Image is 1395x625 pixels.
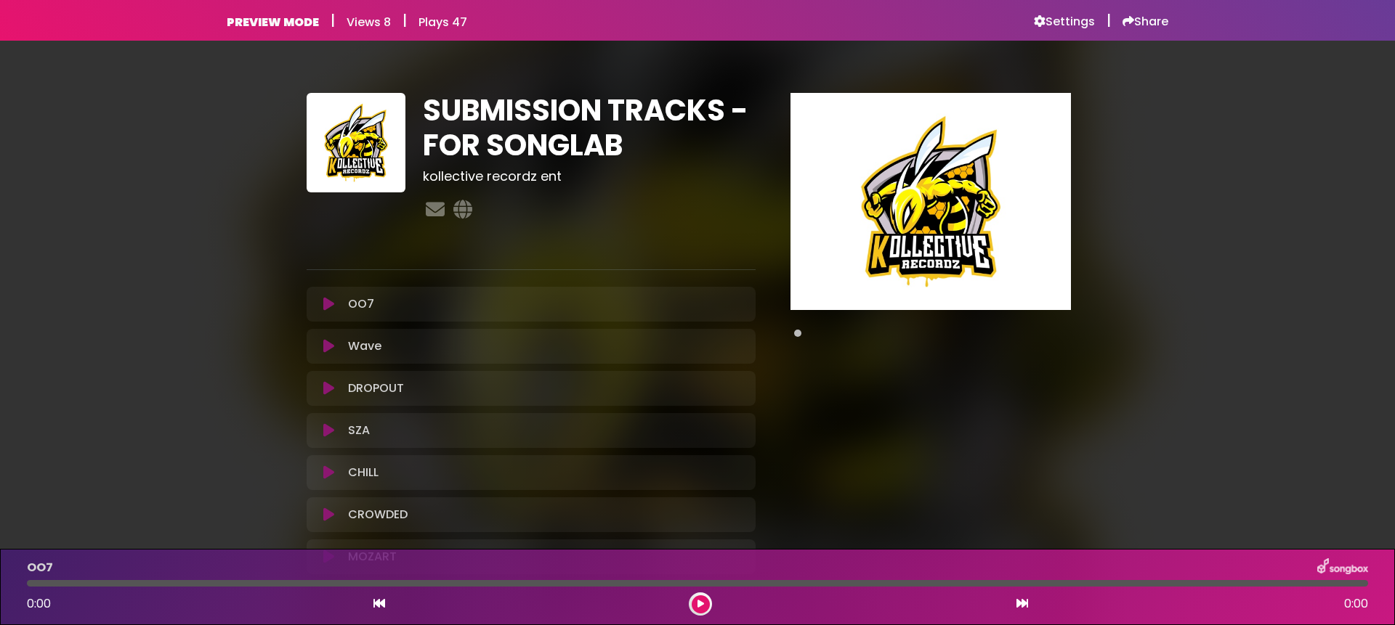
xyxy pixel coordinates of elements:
img: Main Media [790,93,1071,310]
p: OO7 [348,295,374,313]
span: 0:00 [1344,595,1368,613]
img: GUNWSRGhRCaYHykjiXYu [307,93,405,192]
p: OO7 [27,559,53,576]
h3: kollective recordz ent [423,168,755,184]
h5: | [403,12,407,29]
p: CHILL [348,464,379,481]
p: SZA [348,422,370,439]
p: Wave [348,338,381,355]
h1: SUBMISSION TRACKS - FOR SONGLAB [423,93,755,163]
p: CROWDED [348,506,408,523]
span: 0:00 [27,595,51,612]
h6: PREVIEW MODE [227,15,319,29]
p: MOZART [348,548,397,565]
h6: Plays 47 [418,15,467,29]
h5: | [1107,12,1111,29]
a: Share [1123,15,1168,29]
h5: | [331,12,335,29]
p: DROPOUT [348,380,404,397]
img: songbox-logo-white.png [1317,558,1368,577]
a: Settings [1034,15,1095,29]
h6: Views 8 [347,15,391,29]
